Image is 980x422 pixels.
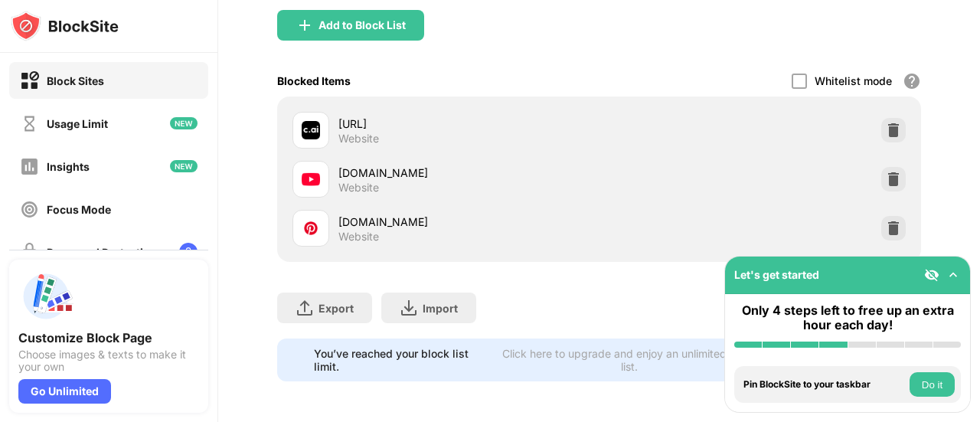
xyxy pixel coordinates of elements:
div: Export [318,302,354,315]
div: Website [338,132,379,146]
div: Block Sites [47,74,104,87]
img: omni-setup-toggle.svg [946,267,961,283]
div: Blocked Items [277,74,351,87]
div: Website [338,230,379,244]
div: Add to Block List [318,19,406,31]
div: Pin BlockSite to your taskbar [743,379,906,390]
div: [URL] [338,116,599,132]
img: favicons [302,219,320,237]
div: Let's get started [734,268,819,281]
div: Go Unlimited [18,379,111,404]
img: favicons [302,121,320,139]
div: Insights [47,160,90,173]
img: new-icon.svg [170,160,198,172]
img: password-protection-off.svg [20,243,39,262]
img: push-custom-page.svg [18,269,73,324]
div: Only 4 steps left to free up an extra hour each day! [734,303,961,332]
div: [DOMAIN_NAME] [338,165,599,181]
div: Password Protection [47,246,157,259]
div: Usage Limit [47,117,108,130]
img: new-icon.svg [170,117,198,129]
img: eye-not-visible.svg [924,267,939,283]
div: Website [338,181,379,195]
div: You’ve reached your block list limit. [314,347,489,373]
img: time-usage-off.svg [20,114,39,133]
img: lock-menu.svg [179,243,198,261]
div: Focus Mode [47,203,111,216]
div: Import [423,302,458,315]
img: insights-off.svg [20,157,39,176]
button: Do it [910,372,955,397]
img: block-on.svg [20,71,39,90]
div: Customize Block Page [18,330,199,345]
div: [DOMAIN_NAME] [338,214,599,230]
div: Click here to upgrade and enjoy an unlimited block list. [498,347,762,373]
div: Whitelist mode [815,74,892,87]
img: focus-off.svg [20,200,39,219]
img: favicons [302,170,320,188]
img: logo-blocksite.svg [11,11,119,41]
div: Choose images & texts to make it your own [18,348,199,373]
